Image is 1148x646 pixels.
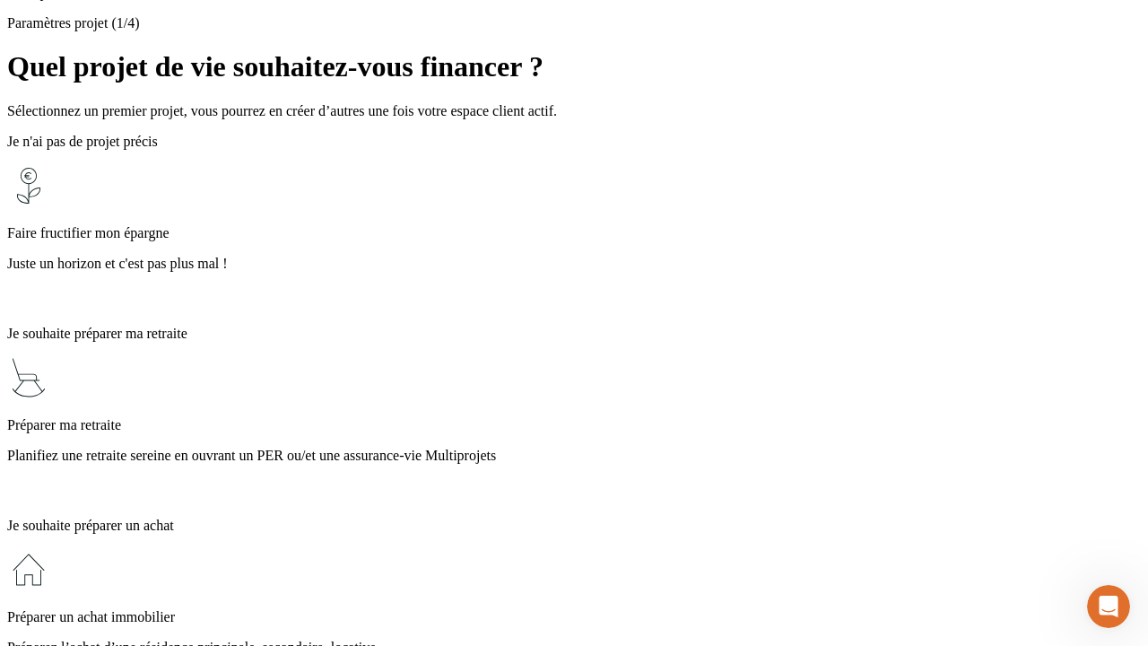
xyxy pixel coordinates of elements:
p: Juste un horizon et c'est pas plus mal ! [7,256,1141,272]
p: Planifiez une retraite sereine en ouvrant un PER ou/et une assurance-vie Multiprojets [7,448,1141,464]
h1: Quel projet de vie souhaitez-vous financer ? [7,50,1141,83]
p: Faire fructifier mon épargne [7,225,1141,241]
iframe: Intercom live chat [1087,585,1130,628]
p: Paramètres projet (1/4) [7,15,1141,31]
p: Je souhaite préparer ma retraite [7,326,1141,342]
p: Je souhaite préparer un achat [7,518,1141,534]
p: Préparer ma retraite [7,417,1141,433]
p: Je n'ai pas de projet précis [7,134,1141,150]
span: Sélectionnez un premier projet, vous pourrez en créer d’autres une fois votre espace client actif. [7,103,557,118]
p: Préparer un achat immobilier [7,609,1141,625]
